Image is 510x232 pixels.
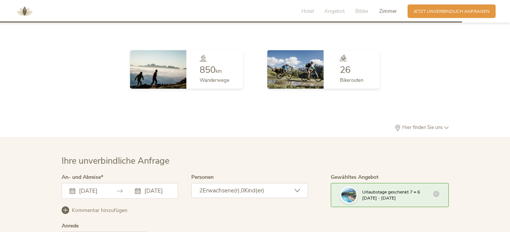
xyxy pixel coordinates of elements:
span: Bikerouten [340,77,363,84]
span: Erwachsene(r), [203,187,241,194]
span: Bilder [355,8,369,15]
span: 26 [340,64,350,76]
span: Angebot [324,8,345,15]
span: [DATE] - [DATE] [362,195,396,201]
span: Jetzt unverbindlich anfragen [414,8,490,15]
span: 0 [241,187,244,194]
a: AMONTI & LUNARIS Wellnessresort [13,9,36,13]
span: Urlaubstage geschenkt 7 = 6 [362,189,420,195]
span: Hotel [301,8,314,15]
div: Anrede [62,223,79,229]
span: Wanderwege [200,77,229,84]
span: Ihre unverbindliche Anfrage [62,155,169,167]
span: 2 [199,187,203,194]
span: Kind(er) [244,187,264,194]
span: km [215,68,222,75]
span: 850 [200,64,215,76]
input: Anreise [77,187,105,195]
label: An- und Abreise [62,175,103,180]
span: Zimmer [379,8,397,15]
img: Ihre unverbindliche Anfrage [341,187,357,203]
span: Hier finden Sie uns [401,125,444,130]
label: Personen [191,175,214,180]
span: Gewähltes Angebot [331,174,378,181]
input: Abreise [143,187,170,195]
span: Kommentar hinzufügen [72,207,127,214]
